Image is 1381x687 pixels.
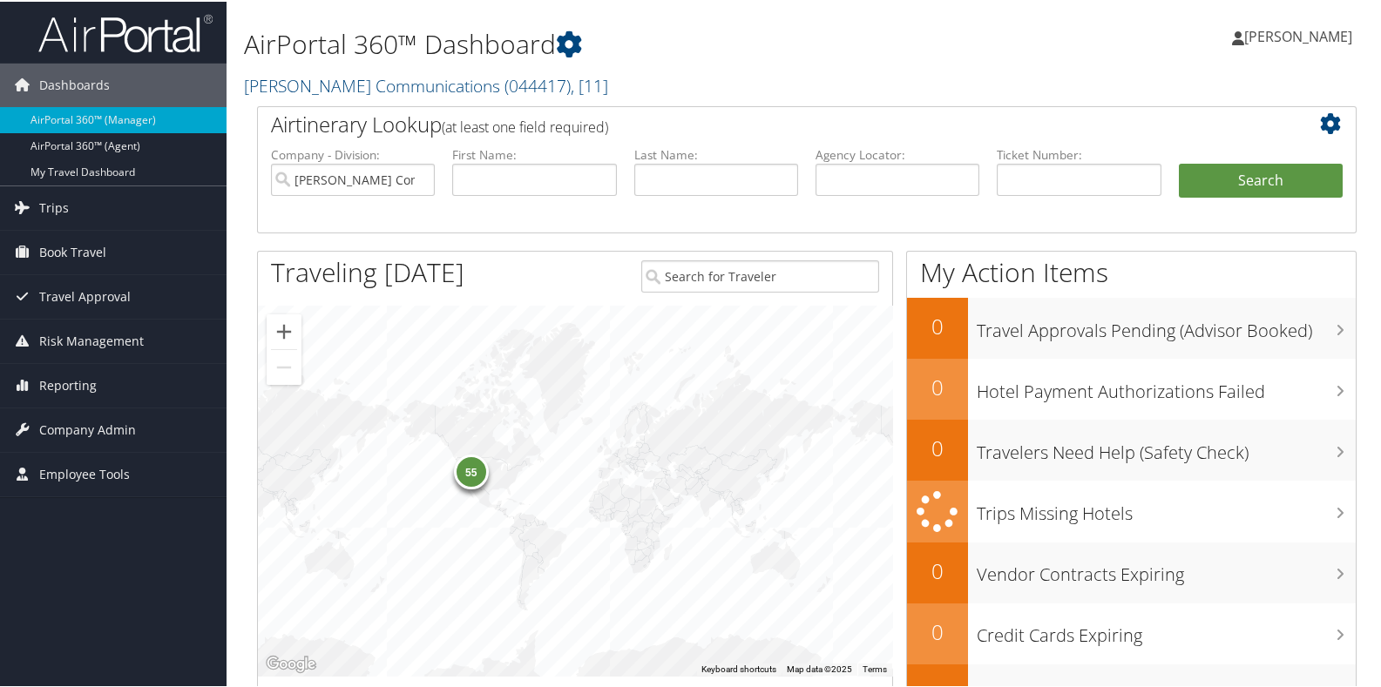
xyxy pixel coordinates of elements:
input: Search for Traveler [641,259,879,291]
span: (at least one field required) [442,116,608,135]
h2: 0 [907,555,968,584]
label: First Name: [452,145,616,162]
img: Google [262,651,320,674]
h2: 0 [907,432,968,461]
h1: My Action Items [907,253,1356,289]
span: Map data ©2025 [787,663,852,672]
button: Zoom out [267,348,301,383]
span: Trips [39,185,69,228]
span: Book Travel [39,229,106,273]
label: Agency Locator: [816,145,979,162]
h3: Travel Approvals Pending (Advisor Booked) [977,308,1356,341]
button: Search [1179,162,1343,197]
label: Company - Division: [271,145,435,162]
h2: 0 [907,616,968,645]
h1: Traveling [DATE] [271,253,464,289]
span: , [ 11 ] [571,72,608,96]
h2: Airtinerary Lookup [271,108,1251,138]
a: 0Vendor Contracts Expiring [907,541,1356,602]
label: Ticket Number: [997,145,1161,162]
a: [PERSON_NAME] Communications [244,72,608,96]
div: 55 [454,453,489,488]
span: Reporting [39,362,97,406]
h3: Trips Missing Hotels [977,491,1356,524]
span: Company Admin [39,407,136,450]
h2: 0 [907,371,968,401]
h3: Credit Cards Expiring [977,613,1356,646]
span: [PERSON_NAME] [1244,25,1352,44]
span: Dashboards [39,62,110,105]
button: Zoom in [267,313,301,347]
button: Keyboard shortcuts [701,662,776,674]
label: Last Name: [634,145,798,162]
a: 0Hotel Payment Authorizations Failed [907,357,1356,418]
img: airportal-logo.png [38,11,213,52]
span: Employee Tools [39,451,130,495]
span: Travel Approval [39,273,131,317]
h3: Vendor Contracts Expiring [977,552,1356,585]
h1: AirPortal 360™ Dashboard [244,24,994,61]
span: Risk Management [39,318,144,361]
h3: Hotel Payment Authorizations Failed [977,369,1356,402]
a: Trips Missing Hotels [907,479,1356,541]
a: Open this area in Google Maps (opens a new window) [262,651,320,674]
a: 0Credit Cards Expiring [907,602,1356,663]
h3: Travelers Need Help (Safety Check) [977,430,1356,463]
a: 0Travel Approvals Pending (Advisor Booked) [907,296,1356,357]
a: Terms (opens in new tab) [863,663,887,672]
h2: 0 [907,310,968,340]
a: 0Travelers Need Help (Safety Check) [907,418,1356,479]
span: ( 044417 ) [504,72,571,96]
a: [PERSON_NAME] [1232,9,1370,61]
